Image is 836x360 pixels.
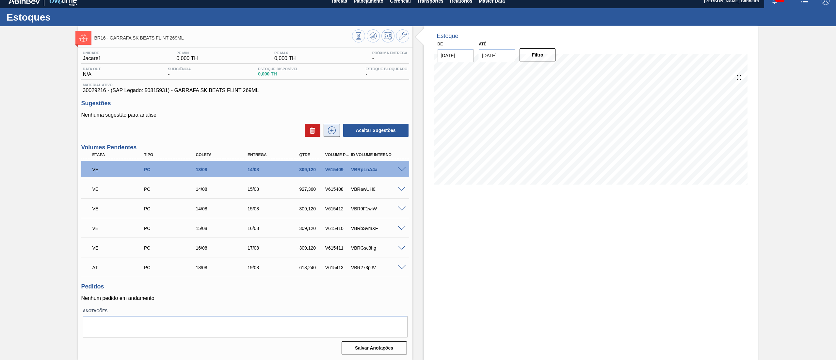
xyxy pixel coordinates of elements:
[83,83,408,87] span: Material ativo
[320,124,340,137] div: Nova sugestão
[91,241,150,255] div: Volume Enviado para Transporte
[297,167,326,172] div: 309,120
[340,123,409,138] div: Aceitar Sugestões
[91,182,150,196] div: Volume Enviado para Transporte
[352,29,365,42] button: Visão Geral dos Estoques
[142,153,201,157] div: Tipo
[324,167,352,172] div: V615409
[166,67,192,77] div: -
[258,72,298,76] span: 0,000 TH
[194,153,253,157] div: Coleta
[349,187,409,192] div: VBRawUH0I
[194,167,253,172] div: 13/08/2025
[297,265,326,270] div: 618,240
[349,167,409,172] div: VBRpLnA4a
[274,51,296,55] span: PE MAX
[81,295,409,301] p: Nenhum pedido em andamento
[349,206,409,211] div: VBR9F1wiW
[342,341,407,354] button: Salvar Anotações
[92,226,148,231] p: VE
[81,283,409,290] h3: Pedidos
[364,67,409,77] div: -
[92,265,148,270] p: AT
[91,162,150,177] div: Volume Enviado para Transporte
[520,48,556,61] button: Filtro
[371,51,409,61] div: -
[396,29,409,42] button: Ir ao Master Data / Geral
[343,124,409,137] button: Aceitar Sugestões
[83,88,408,93] span: 30029216 - (SAP Legado: 50815931) - GARRAFA SK BEATS FLINT 269ML
[91,221,150,236] div: Volume Enviado para Transporte
[349,245,409,251] div: VBRGsc3hg
[194,206,253,211] div: 14/08/2025
[79,34,88,42] img: Ícone
[142,265,201,270] div: Pedido de Compra
[479,42,486,46] label: Até
[91,260,150,275] div: Aguardando Informações de Transporte
[142,245,201,251] div: Pedido de Compra
[246,167,305,172] div: 14/08/2025
[381,29,394,42] button: Programar Estoque
[324,245,352,251] div: V615411
[168,67,191,71] span: Suficiência
[437,33,458,40] div: Estoque
[301,124,320,137] div: Excluir Sugestões
[92,167,148,172] p: VE
[246,265,305,270] div: 19/08/2025
[246,226,305,231] div: 16/08/2025
[349,226,409,231] div: VBRbSvmXF
[142,206,201,211] div: Pedido de Compra
[246,206,305,211] div: 15/08/2025
[367,29,380,42] button: Atualizar Gráfico
[81,67,103,77] div: N/A
[297,226,326,231] div: 309,120
[246,245,305,251] div: 17/08/2025
[142,226,201,231] div: Pedido de Compra
[297,187,326,192] div: 927,360
[81,100,409,107] h3: Sugestões
[92,206,148,211] p: VE
[142,187,201,192] div: Pedido de Compra
[83,67,101,71] span: Data out
[91,153,150,157] div: Etapa
[7,13,122,21] h1: Estoques
[324,206,352,211] div: V615412
[297,245,326,251] div: 309,120
[324,226,352,231] div: V615410
[91,202,150,216] div: Volume Enviado para Transporte
[83,306,408,316] label: Anotações
[194,226,253,231] div: 15/08/2025
[176,56,198,61] span: 0,000 TH
[438,49,474,62] input: dd/mm/yyyy
[349,265,409,270] div: VBR273pJV
[372,51,408,55] span: Próxima Entrega
[194,187,253,192] div: 14/08/2025
[94,36,352,41] span: BR16 - GARRAFA SK BEATS FLINT 269ML
[92,187,148,192] p: VE
[83,51,100,55] span: Unidade
[324,153,352,157] div: Volume Portal
[438,42,443,46] label: De
[81,144,409,151] h3: Volumes Pendentes
[479,49,515,62] input: dd/mm/yyyy
[365,67,407,71] span: Estoque Bloqueado
[92,245,148,251] p: VE
[83,56,100,61] span: Jacareí
[297,153,326,157] div: Qtde
[194,265,253,270] div: 18/08/2025
[324,265,352,270] div: V615413
[246,187,305,192] div: 15/08/2025
[176,51,198,55] span: PE MIN
[258,67,298,71] span: Estoque Disponível
[274,56,296,61] span: 0,000 TH
[349,153,409,157] div: Id Volume Interno
[81,112,409,118] p: Nenhuma sugestão para análise
[194,245,253,251] div: 16/08/2025
[297,206,326,211] div: 309,120
[246,153,305,157] div: Entrega
[142,167,201,172] div: Pedido de Compra
[324,187,352,192] div: V615408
